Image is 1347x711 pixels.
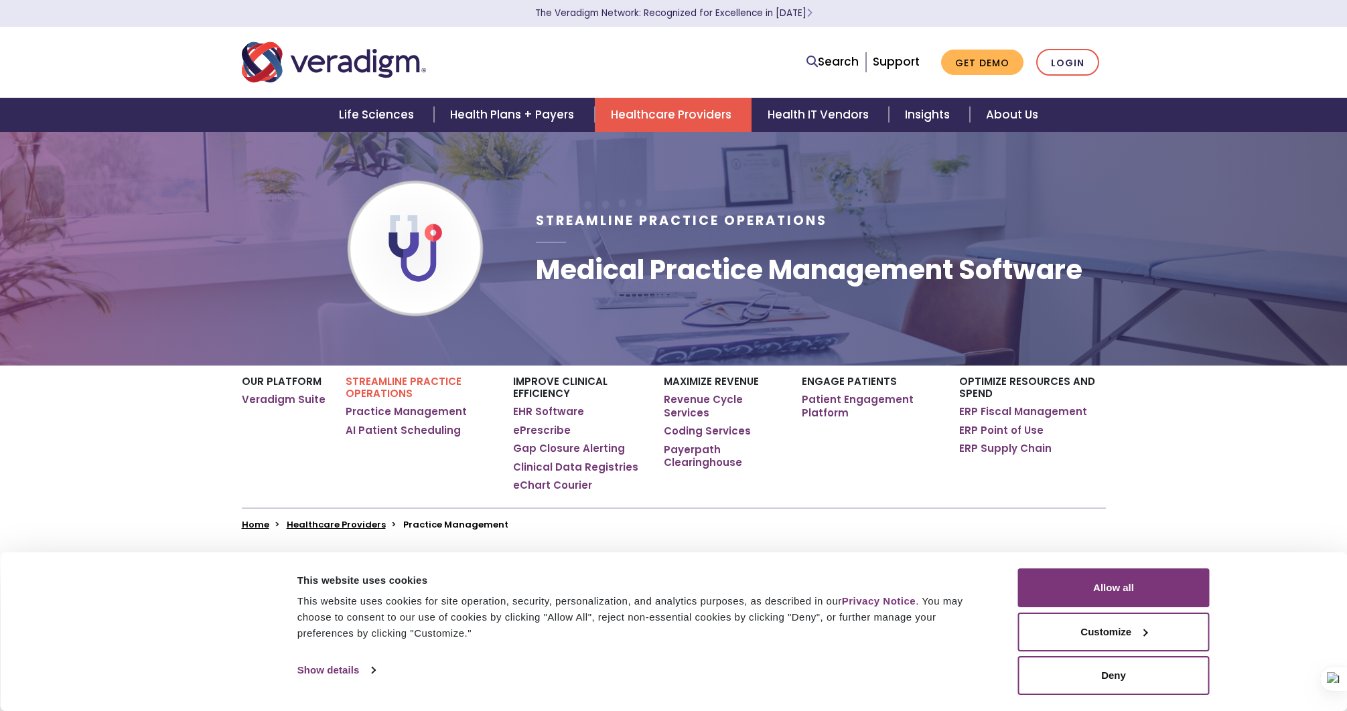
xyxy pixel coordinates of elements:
[842,595,916,607] a: Privacy Notice
[242,393,326,406] a: Veradigm Suite
[889,98,970,132] a: Insights
[1018,613,1210,651] button: Customize
[752,98,889,132] a: Health IT Vendors
[664,393,781,419] a: Revenue Cycle Services
[595,98,752,132] a: Healthcare Providers
[802,393,939,419] a: Patient Engagement Platform
[1018,656,1210,695] button: Deny
[959,424,1044,437] a: ERP Point of Use
[806,53,859,71] a: Search
[513,424,571,437] a: ePrescribe
[242,40,426,84] img: Veradigm logo
[806,7,812,19] span: Learn More
[297,593,988,641] div: This website uses cookies for site operation, security, personalization, and analytics purposes, ...
[346,405,467,418] a: Practice Management
[941,50,1023,76] a: Get Demo
[242,518,269,531] a: Home
[1018,568,1210,607] button: Allow all
[970,98,1054,132] a: About Us
[323,98,434,132] a: Life Sciences
[536,254,1082,286] h1: Medical Practice Management Software
[1036,49,1099,76] a: Login
[513,479,592,492] a: eChart Courier
[535,7,812,19] a: The Veradigm Network: Recognized for Excellence in [DATE]Learn More
[959,442,1052,455] a: ERP Supply Chain
[434,98,594,132] a: Health Plans + Payers
[297,660,375,680] a: Show details
[959,405,1087,418] a: ERP Fiscal Management
[346,424,461,437] a: AI Patient Scheduling
[873,54,920,70] a: Support
[664,443,781,469] a: Payerpath Clearinghouse
[664,424,751,438] a: Coding Services
[287,518,386,531] a: Healthcare Providers
[297,572,988,588] div: This website uses cookies
[513,442,625,455] a: Gap Closure Alerting
[513,405,584,418] a: EHR Software
[513,461,638,474] a: Clinical Data Registries
[536,212,827,230] span: Streamline Practice Operations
